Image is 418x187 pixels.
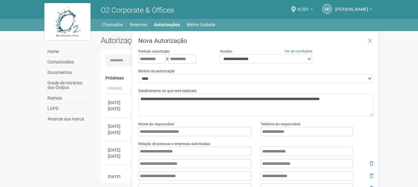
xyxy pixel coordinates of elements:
a: Grade de Horários dos Ônibus [46,78,91,93]
label: Motivo da autorização [138,68,175,74]
label: Período autorizado [138,49,170,54]
a: Ver as condições [284,49,312,53]
a: 4/201 [297,8,313,13]
div: [DATE] [108,153,131,159]
span: Marcelo de Andrade Ferreira [335,1,368,12]
a: Minha Unidade [187,20,215,29]
img: logo.jpg [44,3,91,40]
a: LGPD [46,104,91,114]
label: Relação de pessoas e empresas autorizadas [138,141,210,147]
h2: Autorizações [101,36,233,45]
i: Remover [370,174,373,178]
label: Telefone do responsável [261,121,300,127]
label: Horário [220,49,232,54]
div: [DATE] [108,106,131,112]
span: O2 Corporate & Offices [101,6,174,14]
a: Home [46,47,91,57]
label: Detalhamento do que será realizado [138,88,197,94]
a: Autorizações [154,20,180,29]
label: Nome do responsável [138,121,174,127]
div: [DATE] [108,123,131,129]
a: Chamados [102,20,123,29]
i: Remover [370,161,373,166]
a: Ramais [46,93,91,104]
div: [DATE] [108,174,131,180]
div: [DATE] [108,100,131,106]
a: Documentos [46,67,91,78]
div: a [138,54,210,63]
a: Md [322,4,332,14]
div: [DATE] [108,147,131,153]
div: [DATE] [108,129,131,136]
span: 4/201 [297,1,309,12]
h3: Nova Autorização [138,38,373,44]
a: [PERSON_NAME] [335,8,372,13]
a: Anuncie sua marca [46,114,91,124]
th: Período [105,84,133,94]
a: Reservas [130,20,147,29]
a: Comunicados [46,57,91,67]
h4: Próximas [105,76,369,80]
